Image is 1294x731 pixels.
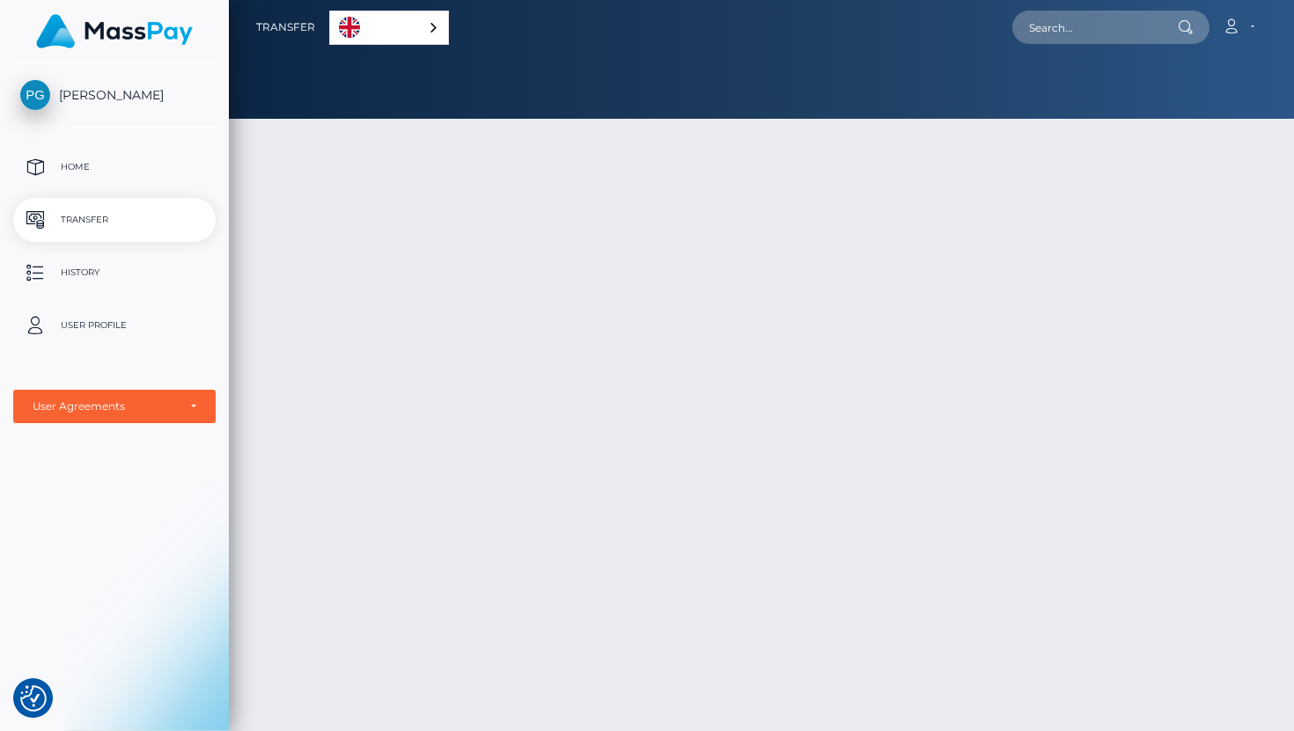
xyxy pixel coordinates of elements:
img: MassPay [36,14,193,48]
a: History [13,251,216,295]
a: Home [13,145,216,189]
aside: Language selected: English [329,11,449,45]
button: User Agreements [13,390,216,423]
p: History [20,260,209,286]
span: [PERSON_NAME] [13,87,216,103]
a: English [330,11,448,44]
a: Transfer [256,9,315,46]
input: Search... [1012,11,1178,44]
p: Transfer [20,207,209,233]
p: User Profile [20,312,209,339]
div: Language [329,11,449,45]
img: Revisit consent button [20,685,47,712]
p: Home [20,154,209,180]
button: Consent Preferences [20,685,47,712]
a: User Profile [13,303,216,347]
div: User Agreements [33,399,177,413]
a: Transfer [13,198,216,242]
